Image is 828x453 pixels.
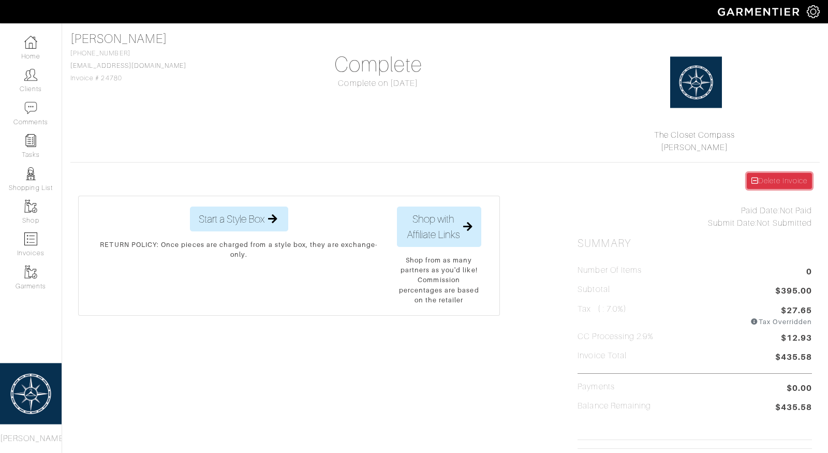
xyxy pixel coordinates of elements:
[190,207,288,231] button: Start a Style Box
[70,32,167,46] a: [PERSON_NAME]
[775,351,812,365] span: $435.58
[713,3,807,21] img: garmentier-logo-header-white-b43fb05a5012e4ada735d5af1a66efaba907eab6374d6393d1fbf88cb4ef424d.png
[781,332,812,346] span: $12.93
[70,62,186,69] a: [EMAIL_ADDRESS][DOMAIN_NAME]
[578,237,812,250] h2: Summary
[775,401,812,415] span: $435.58
[70,50,186,82] span: [PHONE_NUMBER] Invoice # 24780
[261,52,496,77] h1: Complete
[787,382,812,394] span: $0.00
[807,5,820,18] img: gear-icon-white-bd11855cb880d31180b6d7d6211b90ccbf57a29d726f0c71d8c61bd08dd39cc2.png
[578,351,627,361] h5: Invoice Total
[781,304,812,317] span: $27.65
[741,206,780,215] span: Paid Date:
[708,218,757,228] span: Submit Date:
[661,143,728,152] a: [PERSON_NAME]
[24,36,37,49] img: dashboard-icon-dbcd8f5a0b271acd01030246c82b418ddd0df26cd7fceb0bd07c9910d44c42f6.png
[199,211,264,227] span: Start a Style Box
[24,266,37,279] img: garments-icon-b7da505a4dc4fd61783c78ac3ca0ef83fa9d6f193b1c9dc38574b1d14d53ca28.png
[24,200,37,213] img: garments-icon-b7da505a4dc4fd61783c78ac3ca0ef83fa9d6f193b1c9dc38574b1d14d53ca28.png
[578,204,812,229] div: Not Paid Not Submitted
[578,401,651,411] h5: Balance Remaining
[747,173,812,189] a: Delete Invoice
[578,266,642,275] h5: Number of Items
[24,68,37,81] img: clients-icon-6bae9207a08558b7cb47a8932f037763ab4055f8c8b6bfacd5dc20c3e0201464.png
[578,382,614,392] h5: Payments
[24,232,37,245] img: orders-icon-0abe47150d42831381b5fb84f609e132dff9fe21cb692f30cb5eec754e2cba89.png
[578,285,610,295] h5: Subtotal
[670,56,722,108] img: Nh7oZiquLcu3otmMGjmj29Dg.png
[397,255,481,305] p: Shop from as many partners as you'd like! Commission percentages are based on the retailer
[397,207,481,247] button: Shop with Affiliate Links
[24,101,37,114] img: comment-icon-a0a6a9ef722e966f86d9cbdc48e553b5cf19dbc54f86b18d962a5391bc8f6eb6.png
[578,304,627,323] h5: Tax ( : 7.0%)
[406,211,461,242] span: Shop with Affiliate Links
[578,332,654,342] h5: CC Processing 2.9%
[654,130,735,140] a: The Closet Compass
[24,167,37,180] img: stylists-icon-eb353228a002819b7ec25b43dbf5f0378dd9e0616d9560372ff212230b889e62.png
[806,266,812,280] span: 0
[750,317,812,327] div: Tax Overridden
[261,77,496,90] div: Complete on [DATE]
[24,134,37,147] img: reminder-icon-8004d30b9f0a5d33ae49ab947aed9ed385cf756f9e5892f1edd6e32f2345188e.png
[775,285,812,299] span: $395.00
[97,240,381,259] p: RETURN POLICY: Once pieces are charged from a style box, they are exchange-only.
